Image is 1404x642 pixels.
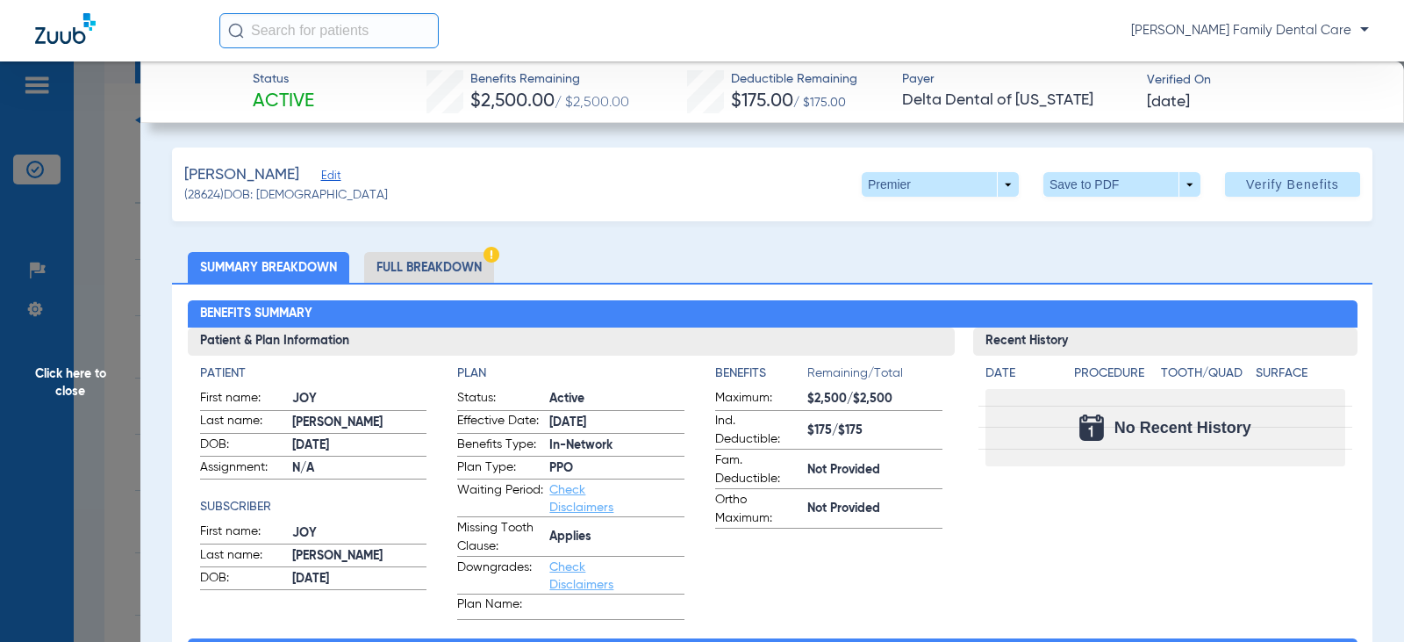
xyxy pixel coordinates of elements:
span: Plan Type: [457,458,543,480]
span: [DATE] [292,570,427,588]
span: Status [253,70,314,89]
span: (28624) DOB: [DEMOGRAPHIC_DATA] [184,186,388,205]
h4: Benefits [715,364,807,383]
button: Premier [862,172,1019,197]
img: Search Icon [228,23,244,39]
span: $175.00 [731,92,793,111]
span: No Recent History [1114,419,1251,436]
span: Missing Tooth Clause: [457,519,543,556]
span: Delta Dental of [US_STATE] [902,90,1131,112]
h4: Plan [457,364,684,383]
span: / $175.00 [793,97,846,109]
h4: Subscriber [200,498,427,516]
h3: Recent History [973,328,1357,356]
span: Maximum: [715,389,801,410]
span: JOY [292,390,427,408]
span: Not Provided [807,461,942,480]
h4: Date [985,364,1059,383]
span: JOY [292,524,427,543]
img: Hazard [484,247,499,263]
span: Ind. Deductible: [715,412,801,449]
span: N/A [292,459,427,478]
span: Verify Benefits [1246,177,1339,191]
span: [DATE] [1147,91,1190,113]
span: Fam. Deductible: [715,451,801,488]
span: Last name: [200,546,286,567]
span: [PERSON_NAME] [184,164,299,186]
a: Check Disclaimers [549,561,613,591]
h4: Patient [200,364,427,383]
span: Deductible Remaining [731,70,857,89]
button: Verify Benefits [1225,172,1360,197]
span: DOB: [200,436,286,457]
span: Active [253,90,314,114]
span: Applies [549,528,684,546]
span: Plan Name: [457,595,543,619]
app-breakdown-title: Tooth/Quad [1161,364,1250,389]
span: Effective Date: [457,412,543,433]
span: [PERSON_NAME] [292,414,427,432]
span: Benefits Remaining [470,70,629,89]
span: First name: [200,523,286,544]
span: [DATE] [549,414,684,432]
span: Edit [321,170,337,186]
span: Downgrades: [457,559,543,594]
span: / $2,500.00 [555,96,629,110]
span: In-Network [549,436,684,455]
app-breakdown-title: Procedure [1074,364,1154,389]
app-breakdown-title: Benefits [715,364,807,389]
input: Search for patients [219,13,439,48]
h4: Surface [1256,364,1344,383]
h2: Benefits Summary [188,300,1357,328]
span: Remaining/Total [807,364,942,389]
span: Verified On [1147,71,1376,90]
h4: Procedure [1074,364,1154,383]
span: Active [549,390,684,408]
h3: Patient & Plan Information [188,328,956,356]
span: $2,500/$2,500 [807,390,942,408]
img: Calendar [1079,415,1104,441]
span: DOB: [200,569,286,590]
li: Full Breakdown [364,252,494,283]
span: Not Provided [807,500,942,518]
span: [PERSON_NAME] [292,547,427,566]
app-breakdown-title: Surface [1256,364,1344,389]
img: Zuub Logo [35,13,96,44]
span: PPO [549,459,684,478]
li: Summary Breakdown [188,252,349,283]
h4: Tooth/Quad [1161,364,1250,383]
span: Assignment: [200,458,286,480]
span: Waiting Period: [457,481,543,516]
span: $175/$175 [807,422,942,440]
span: Last name: [200,412,286,433]
span: $2,500.00 [470,92,555,111]
span: [PERSON_NAME] Family Dental Care [1131,22,1369,40]
span: Ortho Maximum: [715,491,801,528]
a: Check Disclaimers [549,484,613,514]
span: Benefits Type: [457,436,543,457]
span: First name: [200,389,286,410]
button: Save to PDF [1043,172,1200,197]
span: Payer [902,70,1131,89]
app-breakdown-title: Date [985,364,1059,389]
span: Status: [457,389,543,410]
span: [DATE] [292,436,427,455]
